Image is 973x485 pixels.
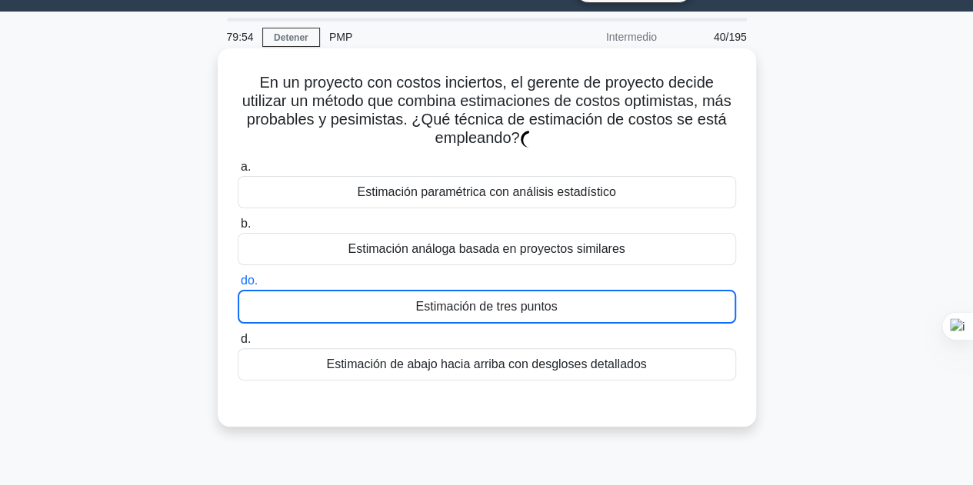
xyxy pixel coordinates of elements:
[415,300,557,313] font: Estimación de tres puntos
[606,31,657,43] font: Intermedio
[241,217,251,230] font: b.
[242,74,731,146] font: En un proyecto con costos inciertos, el gerente de proyecto decide utilizar un método que combina...
[274,32,308,43] font: Detener
[227,31,254,43] font: 79:54
[262,28,320,47] a: Detener
[714,31,747,43] font: 40/195
[329,31,352,43] font: PMP
[348,242,625,255] font: Estimación análoga basada en proyectos similares
[241,160,251,173] font: a.
[241,332,251,345] font: d.
[241,274,258,287] font: do.
[326,357,646,370] font: Estimación de abajo hacia arriba con desgloses detallados
[357,185,615,198] font: Estimación paramétrica con análisis estadístico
